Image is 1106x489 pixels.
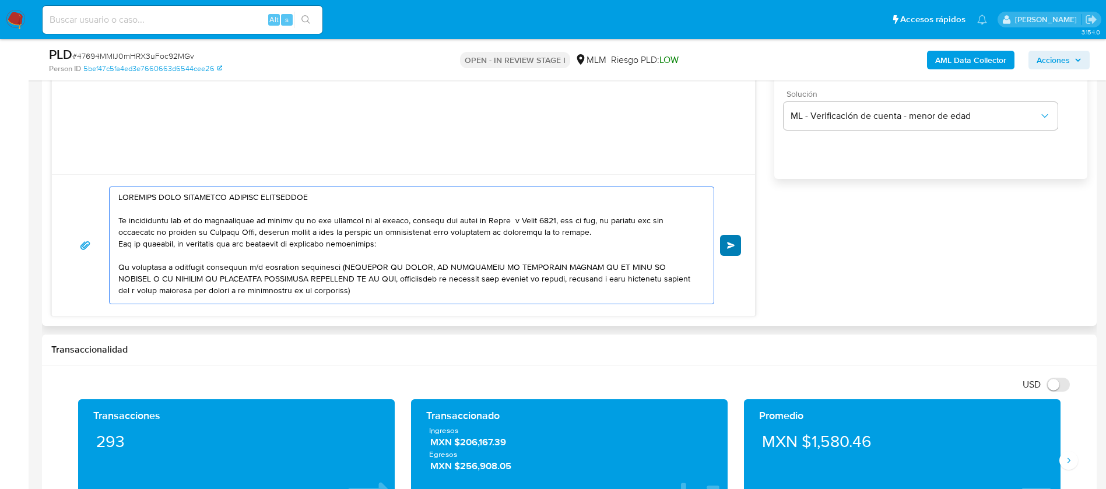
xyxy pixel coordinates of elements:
span: Alt [269,14,279,25]
button: search-icon [294,12,318,28]
div: MLM [575,54,606,66]
span: Acciones [1037,51,1070,69]
textarea: LOREMIPS DOLO SITAMETCO ADIPISC ELITSEDDOE Te incididuntu lab et do magnaaliquae ad minimv qu no ... [118,187,699,304]
button: ML - Verificación de cuenta - menor de edad [784,102,1058,130]
span: ML - Verificación de cuenta - menor de edad [791,110,1039,122]
span: s [285,14,289,25]
span: Accesos rápidos [900,13,965,26]
b: AML Data Collector [935,51,1006,69]
span: Solución [787,90,1061,98]
b: Person ID [49,64,81,74]
p: alicia.aldreteperez@mercadolibre.com.mx [1015,14,1081,25]
a: Salir [1085,13,1097,26]
span: 3.154.0 [1082,27,1100,37]
b: PLD [49,45,72,64]
a: 5bef47c5fa4ed3e7660663d6544cee26 [83,64,222,74]
span: Enviar [727,242,735,249]
button: AML Data Collector [927,51,1014,69]
button: Acciones [1028,51,1090,69]
span: # 47694MMlJ0mHRX3uFoc92MGv [72,50,194,62]
p: OPEN - IN REVIEW STAGE I [460,52,570,68]
input: Buscar usuario o caso... [43,12,322,27]
button: Enviar [720,235,741,256]
a: Notificaciones [977,15,987,24]
span: LOW [659,53,679,66]
h1: Transaccionalidad [51,344,1087,356]
span: Riesgo PLD: [611,54,679,66]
